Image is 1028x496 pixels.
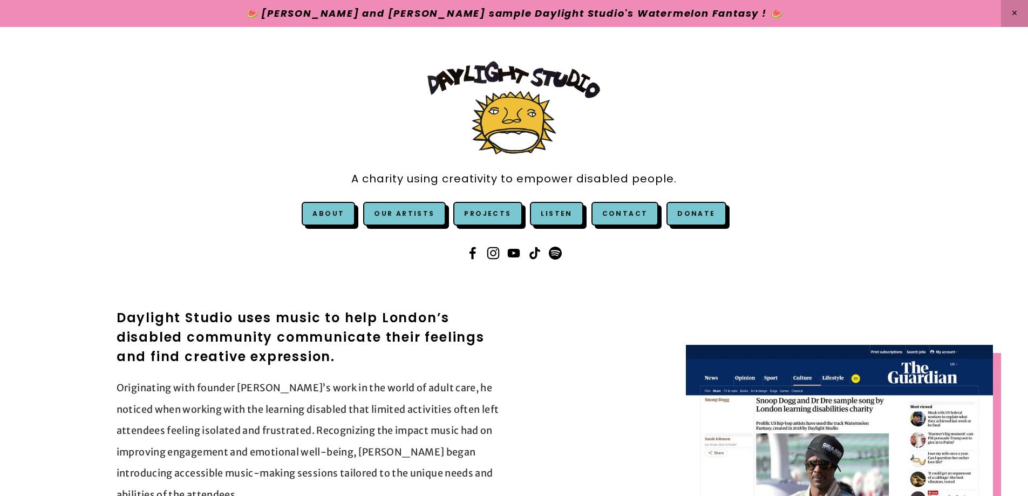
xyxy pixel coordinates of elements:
a: A charity using creativity to empower disabled people. [351,167,677,191]
a: Donate [666,202,726,226]
a: Listen [541,209,572,218]
a: About [312,209,344,218]
h2: Daylight Studio uses music to help London’s disabled community communicate their feelings and fin... [117,308,505,366]
a: Projects [453,202,522,226]
a: Contact [591,202,659,226]
img: Daylight Studio [427,61,600,154]
a: Our Artists [363,202,445,226]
